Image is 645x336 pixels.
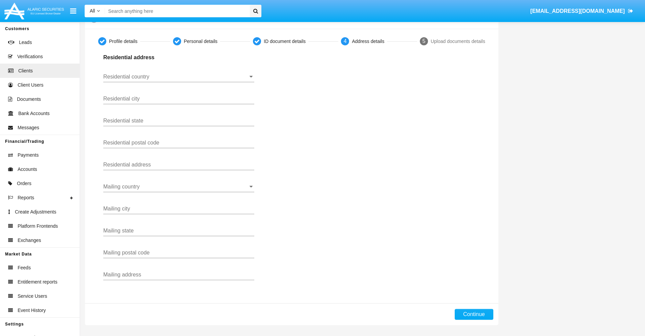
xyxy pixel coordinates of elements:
[18,237,41,244] span: Exchanges
[352,38,384,45] div: Address details
[18,124,39,131] span: Messages
[85,7,105,15] a: All
[103,53,254,62] p: Residential address
[264,38,306,45] div: ID document details
[18,223,58,230] span: Platform Frontends
[530,8,625,14] span: [EMAIL_ADDRESS][DOMAIN_NAME]
[18,194,34,201] span: Reports
[17,96,41,103] span: Documents
[90,8,95,14] span: All
[17,180,31,187] span: Orders
[431,38,485,45] div: Upload documents details
[18,264,31,271] span: Feeds
[18,293,47,300] span: Service Users
[422,38,425,44] span: 5
[3,1,65,21] img: Logo image
[344,38,347,44] span: 4
[18,152,39,159] span: Payments
[18,110,50,117] span: Bank Accounts
[527,2,637,21] a: [EMAIL_ADDRESS][DOMAIN_NAME]
[184,38,218,45] div: Personal details
[18,67,33,74] span: Clients
[18,278,58,286] span: Entitlement reports
[19,39,32,46] span: Leads
[455,309,493,320] button: Continue
[15,208,56,216] span: Create Adjustments
[18,82,43,89] span: Client Users
[17,53,43,60] span: Verifications
[105,5,248,17] input: Search
[18,307,46,314] span: Event History
[109,38,137,45] div: Profile details
[18,166,37,173] span: Accounts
